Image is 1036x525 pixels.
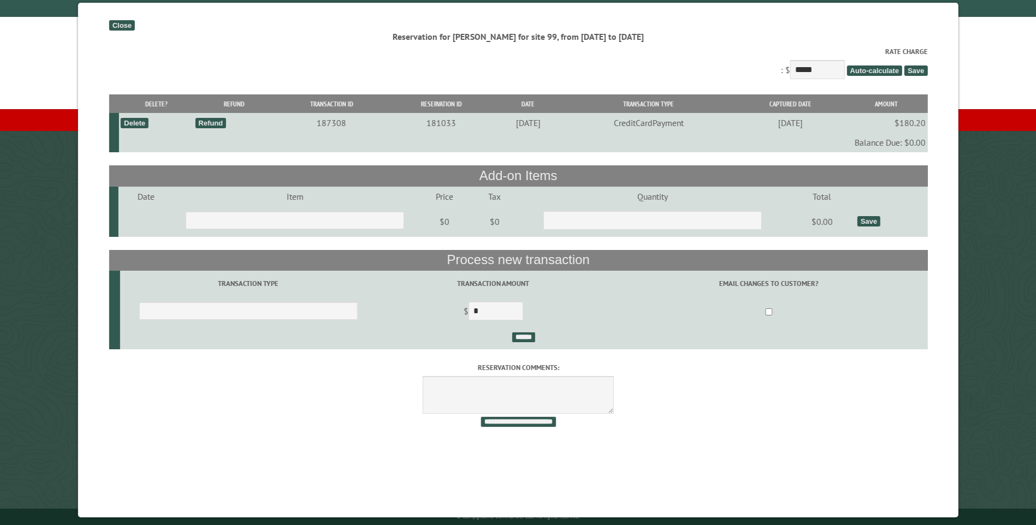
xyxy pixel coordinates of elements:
[494,113,561,133] td: [DATE]
[121,278,375,289] label: Transaction Type
[561,113,735,133] td: CreditCardPayment
[109,362,927,373] label: Reservation comments:
[109,46,927,82] div: : $
[109,46,927,57] label: Rate Charge
[612,278,926,289] label: Email changes to customer?
[735,113,845,133] td: [DATE]
[378,278,608,289] label: Transaction Amount
[109,31,927,43] div: Reservation for [PERSON_NAME] for site 99, from [DATE] to [DATE]
[516,187,788,206] td: Quantity
[109,20,134,31] div: Close
[788,206,855,237] td: $0.00
[857,216,880,226] div: Save
[494,94,561,114] th: Date
[561,94,735,114] th: Transaction Type
[845,113,927,133] td: $180.20
[735,94,845,114] th: Captured Date
[473,206,516,237] td: $0
[387,94,494,114] th: Reservation ID
[195,118,226,128] div: Refund
[387,113,494,133] td: 181033
[173,187,416,206] td: Item
[904,65,927,76] span: Save
[193,94,275,114] th: Refund
[109,165,927,186] th: Add-on Items
[457,513,580,520] small: © Campground Commander LLC. All rights reserved.
[416,187,473,206] td: Price
[846,65,902,76] span: Auto-calculate
[845,94,927,114] th: Amount
[473,187,516,206] td: Tax
[119,94,193,114] th: Delete?
[275,94,388,114] th: Transaction ID
[119,133,927,152] td: Balance Due: $0.00
[788,187,855,206] td: Total
[121,118,149,128] div: Delete
[376,297,609,327] td: $
[416,206,473,237] td: $0
[109,250,927,271] th: Process new transaction
[118,187,173,206] td: Date
[275,113,388,133] td: 187308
